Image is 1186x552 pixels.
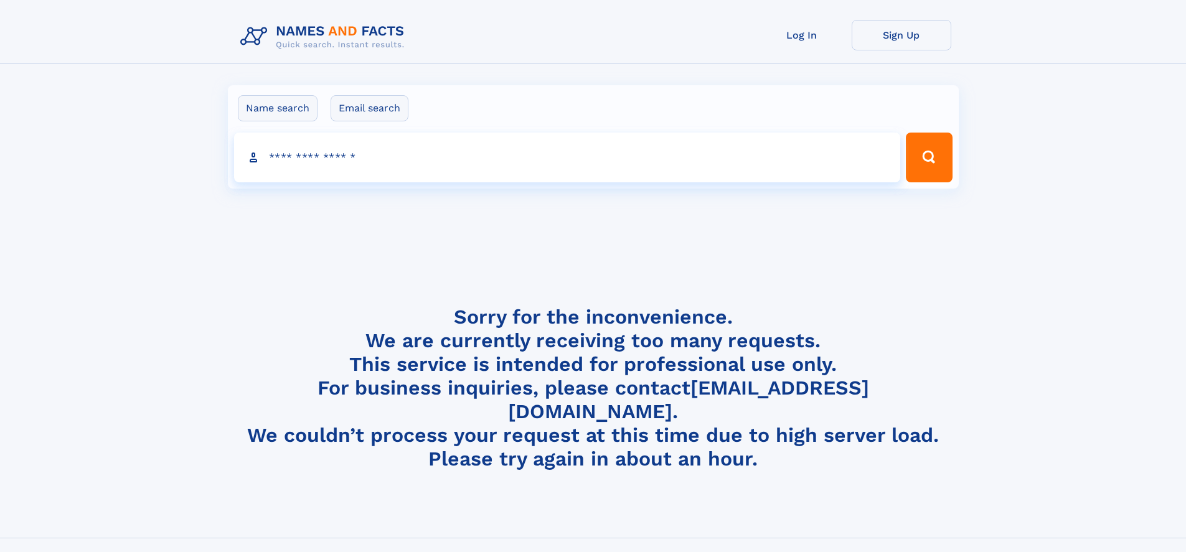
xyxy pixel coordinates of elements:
[906,133,952,182] button: Search Button
[238,95,318,121] label: Name search
[752,20,852,50] a: Log In
[234,133,901,182] input: search input
[235,305,951,471] h4: Sorry for the inconvenience. We are currently receiving too many requests. This service is intend...
[331,95,408,121] label: Email search
[235,20,415,54] img: Logo Names and Facts
[852,20,951,50] a: Sign Up
[508,376,869,423] a: [EMAIL_ADDRESS][DOMAIN_NAME]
